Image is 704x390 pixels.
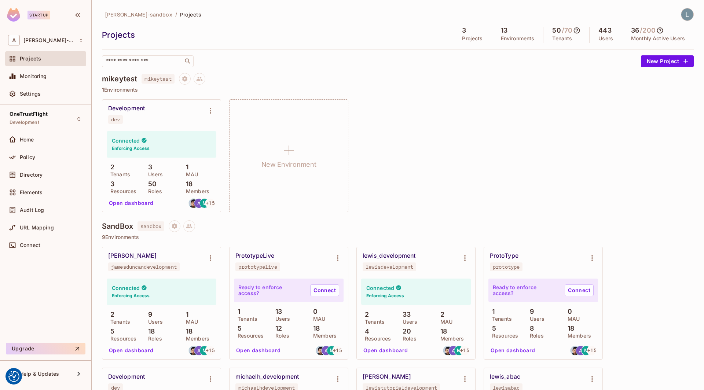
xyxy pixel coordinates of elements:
div: Startup [27,11,50,19]
button: Environment settings [585,372,599,386]
p: MAU [182,319,198,325]
p: Users [272,316,290,322]
p: 1 [234,308,240,315]
p: 2 [107,163,114,171]
p: 3 [107,180,114,188]
span: Policy [20,154,35,160]
p: 3 [144,163,152,171]
p: 1 Environments [102,87,694,93]
div: [PERSON_NAME] [108,252,157,260]
p: Tenants [552,36,572,41]
p: MAU [564,316,580,322]
span: Project settings [179,77,191,84]
h5: / 200 [640,27,656,34]
p: 1 [488,308,495,315]
p: 1 [182,163,188,171]
p: Projects [462,36,483,41]
div: Development [108,373,145,380]
p: Resources [234,333,264,339]
p: 5 [488,325,496,332]
div: ProtoType [490,252,518,260]
p: Ready to enforce access? [238,284,304,296]
div: prototype [493,264,520,270]
span: Home [20,137,34,143]
span: + 15 [587,348,596,353]
span: A [8,35,20,45]
span: Settings [20,91,41,97]
span: M [330,348,334,353]
div: dev [111,117,120,122]
span: M [202,200,207,206]
p: 20 [399,328,411,335]
div: michaelh_development [235,373,299,380]
span: Workspace: alex-trustflight-sandbox [23,37,75,43]
img: alexander.ip@trustflight.com [316,346,325,355]
button: Upgrade [6,343,85,354]
p: Tenants [107,172,130,177]
p: 4 [361,328,369,335]
p: Users [144,319,163,325]
p: Roles [526,333,544,339]
span: Projects [180,11,201,18]
div: lewis_development [363,252,415,260]
p: 9 [144,311,152,318]
img: artem.jeman@trustflight.com [322,346,331,355]
p: 18 [182,328,192,335]
img: Revisit consent button [8,371,19,382]
span: + 15 [333,348,342,353]
p: Members [437,336,464,342]
span: Monitoring [20,73,47,79]
p: Resources [107,336,136,342]
h4: mikeytest [102,74,137,83]
span: Help & Updates [20,371,59,377]
p: Users [144,172,163,177]
img: alexander.ip@trustflight.com [571,346,580,355]
img: Lewis Youl [681,8,693,21]
span: + 15 [206,200,214,206]
p: Tenants [488,316,512,322]
button: Environment settings [203,372,218,386]
img: artem.jeman@trustflight.com [449,346,458,355]
button: Consent Preferences [8,371,19,382]
h5: 50 [552,27,561,34]
p: Members [182,188,209,194]
p: MAU [182,172,198,177]
span: Elements [20,190,43,195]
a: Connect [310,284,339,296]
button: Open dashboard [106,345,157,356]
button: Open dashboard [488,345,538,356]
p: Tenants [107,319,130,325]
p: 18 [144,328,155,335]
div: [PERSON_NAME] [363,373,411,380]
p: 1 [182,311,188,318]
span: mikeytest [142,74,174,84]
button: Open dashboard [360,345,411,356]
button: Environment settings [585,251,599,265]
p: 2 [361,311,369,318]
span: Connect [20,242,40,248]
button: Environment settings [203,251,218,265]
button: Environment settings [330,372,345,386]
p: 0 [564,308,572,315]
p: 2 [437,311,444,318]
img: artem.jeman@trustflight.com [576,346,585,355]
div: Projects [102,29,450,40]
p: Members [309,333,337,339]
p: 18 [437,328,447,335]
h4: SandBox [102,222,133,231]
p: 18 [309,325,320,332]
button: Open dashboard [106,197,157,209]
p: Users [526,316,544,322]
span: M [457,348,461,353]
p: 9 Environments [102,234,694,240]
div: lewis_abac [490,373,520,380]
img: SReyMgAAAABJRU5ErkJggg== [7,8,20,22]
button: Environment settings [458,372,472,386]
p: 13 [272,308,282,315]
span: URL Mapping [20,225,54,231]
span: Project settings [169,224,180,231]
button: Open dashboard [233,345,284,356]
p: 18 [564,325,574,332]
p: Roles [144,188,162,194]
img: artem.jeman@trustflight.com [194,199,203,208]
